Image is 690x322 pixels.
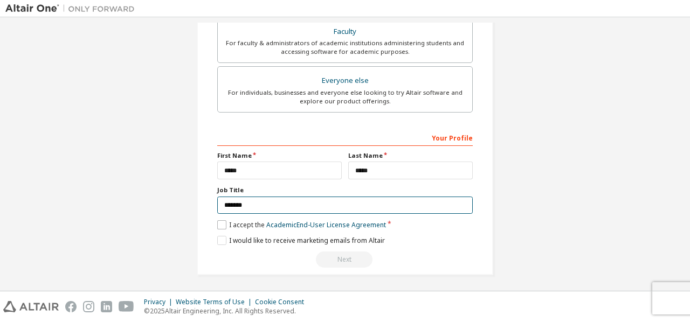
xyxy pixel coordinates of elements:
[3,301,59,312] img: altair_logo.svg
[224,73,466,88] div: Everyone else
[224,39,466,56] div: For faculty & administrators of academic institutions administering students and accessing softwa...
[217,151,342,160] label: First Name
[217,236,385,245] label: I would like to receive marketing emails from Altair
[224,24,466,39] div: Faculty
[5,3,140,14] img: Altair One
[83,301,94,312] img: instagram.svg
[217,186,473,194] label: Job Title
[266,220,386,229] a: Academic End-User License Agreement
[144,298,176,306] div: Privacy
[348,151,473,160] label: Last Name
[144,306,310,316] p: © 2025 Altair Engineering, Inc. All Rights Reserved.
[255,298,310,306] div: Cookie Consent
[176,298,255,306] div: Website Terms of Use
[224,88,466,106] div: For individuals, businesses and everyone else looking to try Altair software and explore our prod...
[217,220,386,229] label: I accept the
[217,251,473,268] div: Read and acccept EULA to continue
[119,301,134,312] img: youtube.svg
[65,301,77,312] img: facebook.svg
[217,129,473,146] div: Your Profile
[101,301,112,312] img: linkedin.svg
